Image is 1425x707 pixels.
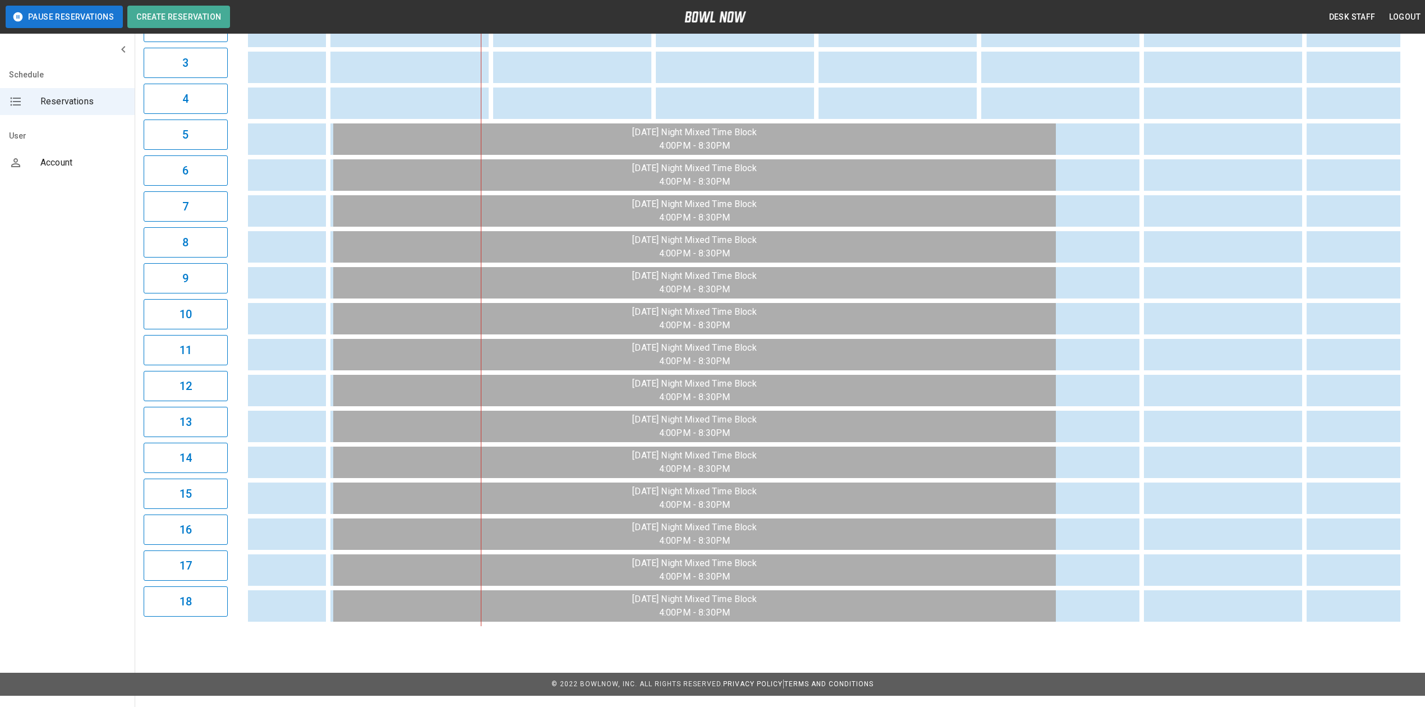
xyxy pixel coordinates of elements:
[144,263,228,293] button: 9
[182,90,189,108] h6: 4
[684,11,746,22] img: logo
[182,233,189,251] h6: 8
[180,413,192,431] h6: 13
[182,269,189,287] h6: 9
[1325,7,1380,27] button: Desk Staff
[144,155,228,186] button: 6
[180,521,192,539] h6: 16
[144,586,228,617] button: 18
[182,54,189,72] h6: 3
[144,84,228,114] button: 4
[1385,7,1425,27] button: Logout
[180,449,192,467] h6: 14
[40,156,126,169] span: Account
[144,120,228,150] button: 5
[144,479,228,509] button: 15
[127,6,230,28] button: Create Reservation
[723,680,783,688] a: Privacy Policy
[180,377,192,395] h6: 12
[40,95,126,108] span: Reservations
[144,48,228,78] button: 3
[180,341,192,359] h6: 11
[551,680,723,688] span: © 2022 BowlNow, Inc. All Rights Reserved.
[144,371,228,401] button: 12
[182,126,189,144] h6: 5
[6,6,123,28] button: Pause Reservations
[144,515,228,545] button: 16
[180,593,192,610] h6: 18
[180,485,192,503] h6: 15
[144,550,228,581] button: 17
[144,191,228,222] button: 7
[180,557,192,575] h6: 17
[144,227,228,258] button: 8
[182,162,189,180] h6: 6
[182,198,189,215] h6: 7
[144,335,228,365] button: 11
[144,299,228,329] button: 10
[144,443,228,473] button: 14
[144,407,228,437] button: 13
[180,305,192,323] h6: 10
[784,680,874,688] a: Terms and Conditions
